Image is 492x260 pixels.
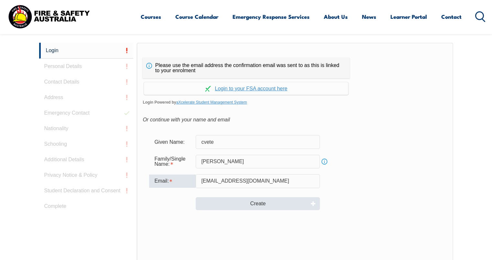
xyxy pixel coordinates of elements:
a: Courses [141,8,161,25]
span: Login Powered by [143,97,447,107]
div: Or continue with your name and email [143,115,447,125]
a: aXcelerate Student Management System [176,100,247,105]
a: Info [320,157,329,166]
a: Emergency Response Services [233,8,310,25]
div: Please use the email address the confirmation email was sent to as this is linked to your enrolment [143,58,350,78]
button: Create [196,197,320,210]
a: Login [39,43,134,59]
a: Learner Portal [390,8,427,25]
a: News [362,8,376,25]
div: Email is required. [149,175,196,187]
img: Log in withaxcelerate [205,86,211,92]
a: Contact [441,8,462,25]
a: Course Calendar [175,8,218,25]
div: Given Name: [149,136,196,148]
div: Family/Single Name is required. [149,153,196,170]
a: About Us [324,8,348,25]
